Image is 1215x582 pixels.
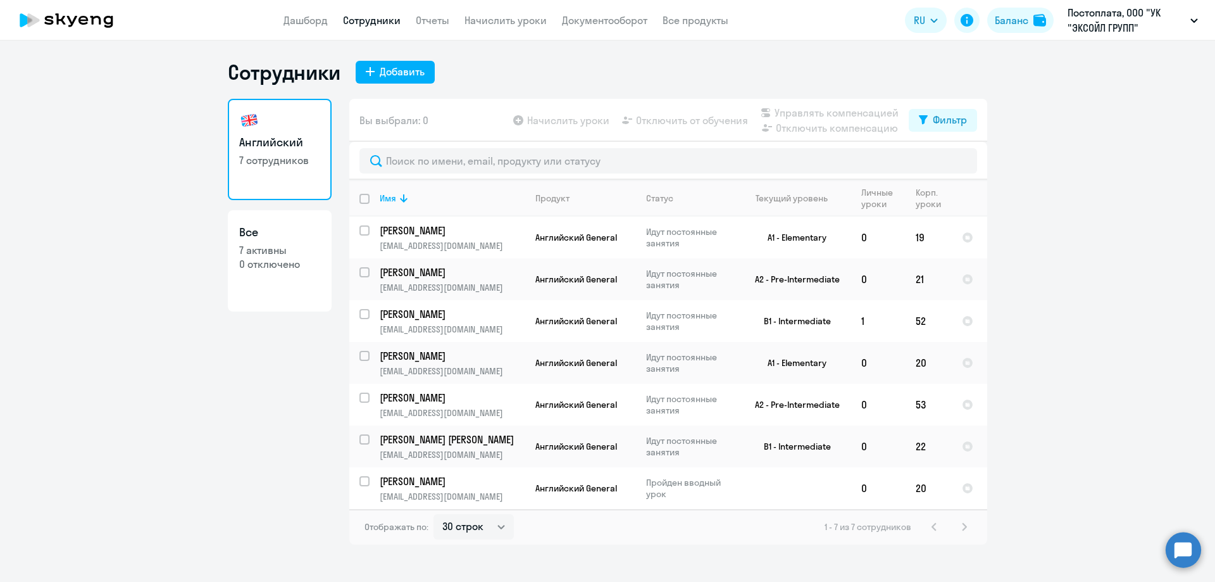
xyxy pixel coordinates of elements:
[906,217,952,258] td: 19
[733,217,851,258] td: A1 - Elementary
[733,258,851,300] td: A2 - Pre-Intermediate
[916,187,943,210] div: Корп. уроки
[851,342,906,384] td: 0
[733,300,851,342] td: B1 - Intermediate
[1033,14,1046,27] img: balance
[239,153,320,167] p: 7 сотрудников
[380,474,523,488] p: [PERSON_NAME]
[380,474,525,488] a: [PERSON_NAME]
[359,148,977,174] input: Поиск по имени, email, продукту или статусу
[535,441,617,452] span: Английский General
[535,232,617,243] span: Английский General
[228,60,340,85] h1: Сотрудники
[646,193,673,204] div: Статус
[906,342,952,384] td: 20
[825,521,911,533] span: 1 - 7 из 7 сотрудников
[646,393,733,416] p: Идут постоянные занятия
[906,426,952,467] td: 22
[239,243,320,257] p: 7 активны
[464,14,547,27] a: Начислить уроки
[733,384,851,426] td: A2 - Pre-Intermediate
[380,265,523,279] p: [PERSON_NAME]
[535,315,617,327] span: Английский General
[933,112,967,127] div: Фильтр
[380,193,396,204] div: Имя
[861,187,897,210] div: Личные уроки
[916,187,951,210] div: Корп. уроки
[535,193,570,204] div: Продукт
[380,349,525,363] a: [PERSON_NAME]
[364,521,428,533] span: Отображать по:
[562,14,647,27] a: Документооборот
[380,349,523,363] p: [PERSON_NAME]
[535,357,617,369] span: Английский General
[416,14,449,27] a: Отчеты
[851,426,906,467] td: 0
[914,13,925,28] span: RU
[851,258,906,300] td: 0
[1061,5,1204,35] button: Постоплата, ООО "УК "ЭКСОЙЛ ГРУПП"
[646,226,733,249] p: Идут постоянные занятия
[851,384,906,426] td: 0
[380,391,523,405] p: [PERSON_NAME]
[380,64,425,79] div: Добавить
[535,483,617,494] span: Английский General
[906,384,952,426] td: 53
[380,224,525,237] a: [PERSON_NAME]
[380,307,525,321] a: [PERSON_NAME]
[380,449,525,460] p: [EMAIL_ADDRESS][DOMAIN_NAME]
[906,467,952,509] td: 20
[733,342,851,384] td: A1 - Elementary
[380,391,525,405] a: [PERSON_NAME]
[646,477,733,500] p: Пройден вводный урок
[646,310,733,332] p: Идут постоянные занятия
[239,257,320,271] p: 0 отключено
[756,193,828,204] div: Текущий уровень
[851,300,906,342] td: 1
[909,109,977,132] button: Фильтр
[380,193,525,204] div: Имя
[861,187,905,210] div: Личные уроки
[380,365,525,377] p: [EMAIL_ADDRESS][DOMAIN_NAME]
[905,8,947,33] button: RU
[380,282,525,293] p: [EMAIL_ADDRESS][DOMAIN_NAME]
[228,210,332,312] a: Все7 активны0 отключено
[356,61,435,84] button: Добавить
[906,300,952,342] td: 52
[646,268,733,291] p: Идут постоянные занятия
[646,193,733,204] div: Статус
[987,8,1054,33] button: Балансbalance
[343,14,401,27] a: Сотрудники
[380,491,525,502] p: [EMAIL_ADDRESS][DOMAIN_NAME]
[995,13,1028,28] div: Баланс
[733,426,851,467] td: B1 - Intermediate
[228,99,332,200] a: Английский7 сотрудников
[380,407,525,419] p: [EMAIL_ADDRESS][DOMAIN_NAME]
[380,307,523,321] p: [PERSON_NAME]
[380,433,523,446] p: [PERSON_NAME] [PERSON_NAME]
[239,134,320,151] h3: Английский
[283,14,328,27] a: Дашборд
[535,193,635,204] div: Продукт
[646,351,733,374] p: Идут постоянные занятия
[535,399,617,410] span: Английский General
[380,324,525,335] p: [EMAIL_ADDRESS][DOMAIN_NAME]
[1068,5,1185,35] p: Постоплата, ООО "УК "ЭКСОЙЛ ГРУПП"
[239,110,259,130] img: english
[239,224,320,241] h3: Все
[535,274,617,285] span: Английский General
[906,258,952,300] td: 21
[380,265,525,279] a: [PERSON_NAME]
[851,467,906,509] td: 0
[359,113,428,128] span: Вы выбрали: 0
[646,435,733,458] p: Идут постоянные занятия
[380,433,525,446] a: [PERSON_NAME] [PERSON_NAME]
[851,217,906,258] td: 0
[380,240,525,251] p: [EMAIL_ADDRESS][DOMAIN_NAME]
[380,224,523,237] p: [PERSON_NAME]
[663,14,728,27] a: Все продукты
[744,193,850,204] div: Текущий уровень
